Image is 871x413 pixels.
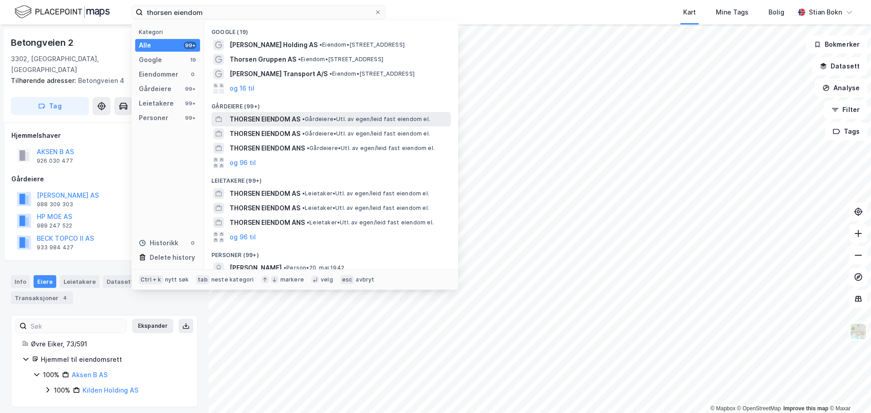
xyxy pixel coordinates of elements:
[211,276,254,283] div: neste kategori
[812,57,867,75] button: Datasett
[298,56,301,63] span: •
[329,70,332,77] span: •
[139,83,171,94] div: Gårdeiere
[31,339,186,350] div: Øvre Eiker, 73/591
[139,112,168,123] div: Personer
[189,71,196,78] div: 0
[284,264,286,271] span: •
[189,239,196,247] div: 0
[11,53,147,75] div: 3302, [GEOGRAPHIC_DATA], [GEOGRAPHIC_DATA]
[184,85,196,92] div: 99+
[230,203,300,214] span: THORSEN EIENDOM AS
[165,276,189,283] div: nytt søk
[139,238,178,248] div: Historikk
[196,275,210,284] div: tab
[230,114,300,125] span: THORSEN EIENDOM AS
[72,371,108,379] a: Aksen B AS
[37,157,73,165] div: 926 030 477
[204,170,458,186] div: Leietakere (99+)
[230,232,256,243] button: og 96 til
[737,405,781,412] a: OpenStreetMap
[11,75,191,86] div: Betongveien 4
[37,244,73,251] div: 933 984 427
[302,130,430,137] span: Gårdeiere • Utl. av egen/leid fast eiendom el.
[60,275,99,288] div: Leietakere
[184,100,196,107] div: 99+
[230,188,300,199] span: THORSEN EIENDOM AS
[204,21,458,38] div: Google (19)
[54,385,70,396] div: 100%
[43,369,59,380] div: 100%
[321,276,333,283] div: velg
[11,130,197,141] div: Hjemmelshaver
[280,276,304,283] div: markere
[826,369,871,413] iframe: Chat Widget
[143,5,374,19] input: Søk på adresse, matrikkel, gårdeiere, leietakere eller personer
[302,130,305,137] span: •
[230,39,318,50] span: [PERSON_NAME] Holding AS
[284,264,344,272] span: Person • 20. mai 1942
[307,219,434,226] span: Leietaker • Utl. av egen/leid fast eiendom el.
[302,116,305,122] span: •
[230,83,254,94] button: og 16 til
[41,354,186,365] div: Hjemmel til eiendomsrett
[204,96,458,112] div: Gårdeiere (99+)
[139,98,174,109] div: Leietakere
[184,42,196,49] div: 99+
[230,143,305,154] span: THORSEN EIENDOM ANS
[768,7,784,18] div: Bolig
[809,7,842,18] div: Stian Bokn
[329,70,415,78] span: Eiendom • [STREET_ADDRESS]
[850,323,867,340] img: Z
[11,275,30,288] div: Info
[302,204,429,212] span: Leietaker • Utl. av egen/leid fast eiendom el.
[37,222,72,229] div: 989 247 522
[319,41,322,48] span: •
[83,386,138,394] a: Kilden Holding AS
[230,54,296,65] span: Thorsen Gruppen AS
[139,69,178,80] div: Eiendommer
[139,54,162,65] div: Google
[11,35,75,50] div: Betongveien 2
[683,7,696,18] div: Kart
[824,101,867,119] button: Filter
[716,7,749,18] div: Mine Tags
[230,217,305,228] span: THORSEN EIENDOM ANS
[806,35,867,53] button: Bokmerker
[298,56,383,63] span: Eiendom • [STREET_ADDRESS]
[11,97,89,115] button: Tag
[307,219,309,226] span: •
[230,68,328,79] span: [PERSON_NAME] Transport A/S
[825,122,867,141] button: Tags
[11,174,197,185] div: Gårdeiere
[37,201,73,208] div: 988 309 303
[11,77,78,84] span: Tilhørende adresser:
[307,145,309,151] span: •
[150,252,195,263] div: Delete history
[103,275,137,288] div: Datasett
[230,157,256,168] button: og 96 til
[307,145,435,152] span: Gårdeiere • Utl. av egen/leid fast eiendom el.
[139,29,200,35] div: Kategori
[60,293,69,302] div: 4
[34,275,56,288] div: Eiere
[132,319,173,333] button: Ekspander
[230,262,282,273] span: [PERSON_NAME]
[230,128,300,139] span: THORSEN EIENDOM AS
[815,79,867,97] button: Analyse
[340,275,354,284] div: esc
[184,114,196,121] div: 99+
[27,319,126,333] input: Søk
[710,405,735,412] a: Mapbox
[783,405,828,412] a: Improve this map
[302,190,429,197] span: Leietaker • Utl. av egen/leid fast eiendom el.
[139,275,163,284] div: Ctrl + k
[356,276,374,283] div: avbryt
[826,369,871,413] div: Kontrollprogram for chat
[139,40,151,51] div: Alle
[302,116,430,123] span: Gårdeiere • Utl. av egen/leid fast eiendom el.
[15,4,110,20] img: logo.f888ab2527a4732fd821a326f86c7f29.svg
[302,204,305,211] span: •
[319,41,405,49] span: Eiendom • [STREET_ADDRESS]
[11,292,73,304] div: Transaksjoner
